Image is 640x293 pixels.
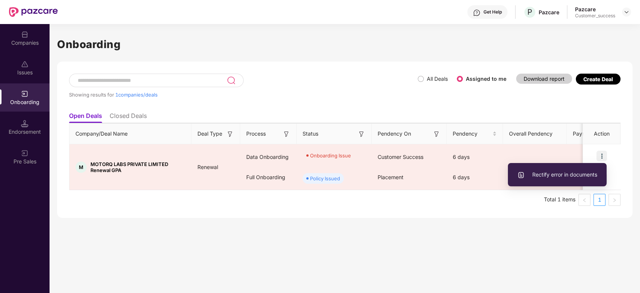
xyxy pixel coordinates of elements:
[191,164,224,170] span: Renewal
[527,8,532,17] span: P
[447,147,503,167] div: 6 days
[378,130,411,138] span: Pendency On
[197,130,222,138] span: Deal Type
[517,171,597,179] span: Rectify error in documents
[283,130,290,138] img: svg+xml;base64,PHN2ZyB3aWR0aD0iMTYiIGhlaWdodD0iMTYiIHZpZXdCb3g9IjAgMCAxNiAxNiIgZmlsbD0ibm9uZSIgeG...
[115,92,158,98] span: 1 companies/deals
[378,174,404,180] span: Placement
[583,76,613,82] div: Create Deal
[516,74,572,84] button: Download report
[21,120,29,127] img: svg+xml;base64,PHN2ZyB3aWR0aD0iMTQuNSIgaGVpZ2h0PSIxNC41IiB2aWV3Qm94PSIwIDAgMTYgMTYiIGZpbGw9Im5vbm...
[453,130,491,138] span: Pendency
[623,9,629,15] img: svg+xml;base64,PHN2ZyBpZD0iRHJvcGRvd24tMzJ4MzIiIHhtbG5zPSJodHRwOi8vd3d3LnczLm9yZy8yMDAwL3N2ZyIgd2...
[612,198,617,202] span: right
[9,7,58,17] img: New Pazcare Logo
[517,171,525,179] img: svg+xml;base64,PHN2ZyBpZD0iVXBsb2FkX0xvZ3MiIGRhdGEtbmFtZT0iVXBsb2FkIExvZ3MiIHhtbG5zPSJodHRwOi8vd3...
[427,76,448,82] label: All Deals
[583,124,620,144] th: Action
[21,150,29,157] img: svg+xml;base64,PHN2ZyB3aWR0aD0iMjAiIGhlaWdodD0iMjAiIHZpZXdCb3g9IjAgMCAyMCAyMCIgZmlsbD0ibm9uZSIgeG...
[503,163,567,171] div: 43 days
[226,130,234,138] img: svg+xml;base64,PHN2ZyB3aWR0aD0iMTYiIGhlaWdodD0iMTYiIHZpZXdCb3g9IjAgMCAxNiAxNiIgZmlsbD0ibm9uZSIgeG...
[466,76,506,82] label: Assigned to me
[69,124,191,144] th: Company/Deal Name
[575,13,615,19] div: Customer_success
[246,130,266,138] span: Process
[575,6,615,13] div: Pazcare
[596,151,607,161] img: icon
[310,175,340,182] div: Policy Issued
[473,9,480,17] img: svg+xml;base64,PHN2ZyBpZD0iSGVscC0zMngzMiIgeG1sbnM9Imh0dHA6Ly93d3cudzMub3JnLzIwMDAvc3ZnIiB3aWR0aD...
[447,124,503,144] th: Pendency
[539,9,559,16] div: Pazcare
[310,152,351,159] div: Onboarding Issue
[594,194,605,205] a: 1
[90,161,185,173] span: MOTORQ LABS PRIVATE LIMITED Renewal GPA
[303,130,318,138] span: Status
[483,9,502,15] div: Get Help
[567,124,623,144] th: Payment Done
[21,90,29,98] img: svg+xml;base64,PHN2ZyB3aWR0aD0iMjAiIGhlaWdodD0iMjAiIHZpZXdCb3g9IjAgMCAyMCAyMCIgZmlsbD0ibm9uZSIgeG...
[21,31,29,38] img: svg+xml;base64,PHN2ZyBpZD0iQ29tcGFuaWVzIiB4bWxucz0iaHR0cDovL3d3dy53My5vcmcvMjAwMC9zdmciIHdpZHRoPS...
[69,112,102,123] li: Open Deals
[378,154,423,160] span: Customer Success
[358,130,365,138] img: svg+xml;base64,PHN2ZyB3aWR0aD0iMTYiIGhlaWdodD0iMTYiIHZpZXdCb3g9IjAgMCAxNiAxNiIgZmlsbD0ibm9uZSIgeG...
[608,194,620,206] li: Next Page
[578,194,590,206] button: left
[433,130,440,138] img: svg+xml;base64,PHN2ZyB3aWR0aD0iMTYiIGhlaWdodD0iMTYiIHZpZXdCb3g9IjAgMCAxNiAxNiIgZmlsbD0ibm9uZSIgeG...
[503,124,567,144] th: Overall Pendency
[75,162,87,173] div: M
[110,112,147,123] li: Closed Deals
[608,194,620,206] button: right
[240,167,297,187] div: Full Onboarding
[578,194,590,206] li: Previous Page
[57,36,632,53] h1: Onboarding
[593,194,605,206] li: 1
[227,76,235,85] img: svg+xml;base64,PHN2ZyB3aWR0aD0iMjQiIGhlaWdodD0iMjUiIHZpZXdCb3g9IjAgMCAyNCAyNSIgZmlsbD0ibm9uZSIgeG...
[582,198,587,202] span: left
[21,60,29,68] img: svg+xml;base64,PHN2ZyBpZD0iSXNzdWVzX2Rpc2FibGVkIiB4bWxucz0iaHR0cDovL3d3dy53My5vcmcvMjAwMC9zdmciIH...
[69,92,418,98] div: Showing results for
[544,194,575,206] li: Total 1 items
[573,130,611,138] span: Payment Done
[240,147,297,167] div: Data Onboarding
[447,167,503,187] div: 6 days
